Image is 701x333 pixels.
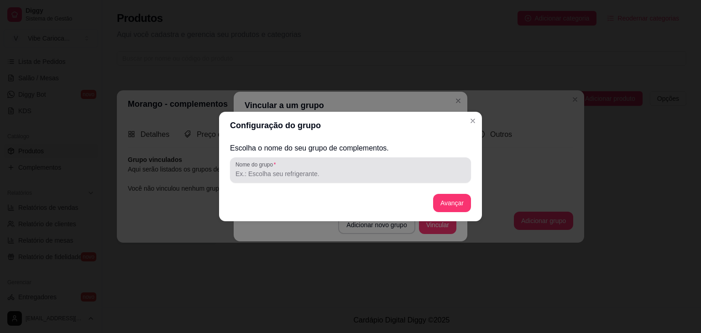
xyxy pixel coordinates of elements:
header: Configuração do grupo [219,112,482,139]
input: Nome do grupo [235,169,466,178]
button: Avançar [433,194,471,212]
label: Nome do grupo [235,161,279,168]
h2: Escolha o nome do seu grupo de complementos. [230,143,471,154]
button: Close [466,114,480,128]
